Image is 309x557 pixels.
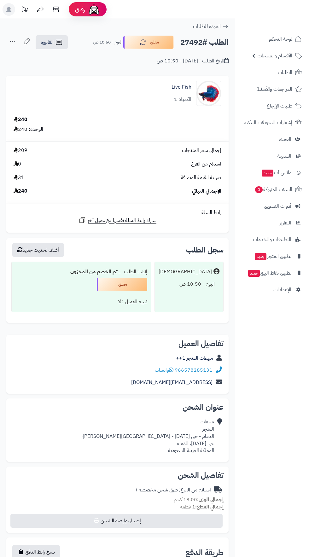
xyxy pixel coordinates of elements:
[264,202,291,211] span: أدوات التسويق
[131,379,213,386] a: [EMAIL_ADDRESS][DOMAIN_NAME]
[277,152,291,160] span: المدونة
[258,51,292,60] span: الأقسام والمنتجات
[14,126,43,133] div: الوحدة: 240
[136,486,211,494] div: استلام من الفرع
[193,23,229,30] a: العودة للطلبات
[239,82,305,97] a: المراجعات والأسئلة
[267,102,292,110] span: طلبات الإرجاع
[182,147,221,154] span: إجمالي سعر المنتجات
[123,36,174,49] button: معلق
[157,57,229,65] div: تاريخ الطلب : [DATE] - 10:50 ص
[257,85,292,94] span: المراجعات والأسئلة
[9,209,226,216] div: رابط السلة
[255,186,263,193] span: 0
[10,514,223,528] button: إصدار بوليصة الشحن
[185,549,224,556] h2: طريقة الدفع
[70,268,118,276] b: تم الخصم من المخزون
[14,174,24,181] span: 31
[172,84,191,91] a: Live Fish
[248,269,291,277] span: تطبيق نقاط البيع
[239,148,305,164] a: المدونة
[239,265,305,281] a: تطبيق نقاط البيعجديد
[262,170,273,177] span: جديد
[279,135,291,144] span: العملاء
[26,548,55,556] span: نسخ رابط الدفع
[97,278,147,291] div: معلق
[239,199,305,214] a: أدوات التسويق
[174,496,224,503] small: 18.00 كجم
[36,35,68,49] a: الفاتورة
[273,285,291,294] span: الإعدادات
[196,81,221,106] img: 1668693416-2844004-Center-1-90x90.jpg
[174,96,191,103] div: الكمية: 1
[93,39,122,45] small: اليوم - 10:50 ص
[191,160,221,168] span: استلام من الفرع
[14,147,27,154] span: 209
[278,68,292,77] span: الطلبات
[195,503,224,511] strong: إجمالي القطع:
[239,32,305,47] a: لوحة التحكم
[244,118,292,127] span: إشعارات التحويلات البنكية
[41,38,54,46] span: الفاتورة
[239,249,305,264] a: تطبيق المتجرجديد
[269,35,292,44] span: لوحة التحكم
[180,503,224,511] small: 1 قطعة
[180,36,229,49] h2: الطلب #27492
[261,168,291,177] span: وآتس آب
[279,218,291,227] span: التقارير
[239,182,305,197] a: السلات المتروكة0
[197,496,224,503] strong: إجمالي الوزن:
[11,340,224,347] h2: تفاصيل العميل
[88,217,156,224] span: شارك رابط السلة نفسها مع عميل آخر
[239,65,305,80] a: الطلبات
[254,185,292,194] span: السلات المتروكة
[239,115,305,130] a: إشعارات التحويلات البنكية
[17,3,32,17] a: تحديثات المنصة
[11,403,224,411] h2: عنوان الشحن
[159,278,219,290] div: اليوم - 10:50 ص
[159,268,212,276] div: [DEMOGRAPHIC_DATA]
[193,23,221,30] span: العودة للطلبات
[15,296,147,308] div: تنبيه العميل : لا
[239,232,305,247] a: التطبيقات والخدمات
[239,132,305,147] a: العملاء
[75,6,85,13] span: رفيق
[81,418,214,454] div: مبيعات المتجر الدمام - حي [DATE] - [GEOGRAPHIC_DATA][PERSON_NAME]، حي [DATE]، الدمام المملكة العر...
[239,98,305,113] a: طلبات الإرجاع
[239,165,305,180] a: وآتس آبجديد
[88,3,100,16] img: ai-face.png
[175,366,213,374] a: 966578285131
[155,366,173,374] a: واتساب
[79,216,156,224] a: شارك رابط السلة نفسها مع عميل آخر
[136,486,181,494] span: ( طرق شحن مخصصة )
[14,188,27,195] span: 240
[192,188,221,195] span: الإجمالي النهائي
[239,282,305,297] a: الإعدادات
[186,246,224,254] h3: سجل الطلب
[255,253,266,260] span: جديد
[14,116,27,123] div: 240
[248,270,260,277] span: جديد
[181,174,221,181] span: ضريبة القيمة المضافة
[11,472,224,479] h2: تفاصيل الشحن
[239,215,305,230] a: التقارير
[266,12,303,25] img: logo-2.png
[253,235,291,244] span: التطبيقات والخدمات
[15,266,147,278] div: إنشاء الطلب ....
[254,252,291,261] span: تطبيق المتجر
[176,354,213,362] a: مبيعات المتجر 1++
[14,160,21,168] span: 0
[12,243,64,257] button: أضف تحديث جديد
